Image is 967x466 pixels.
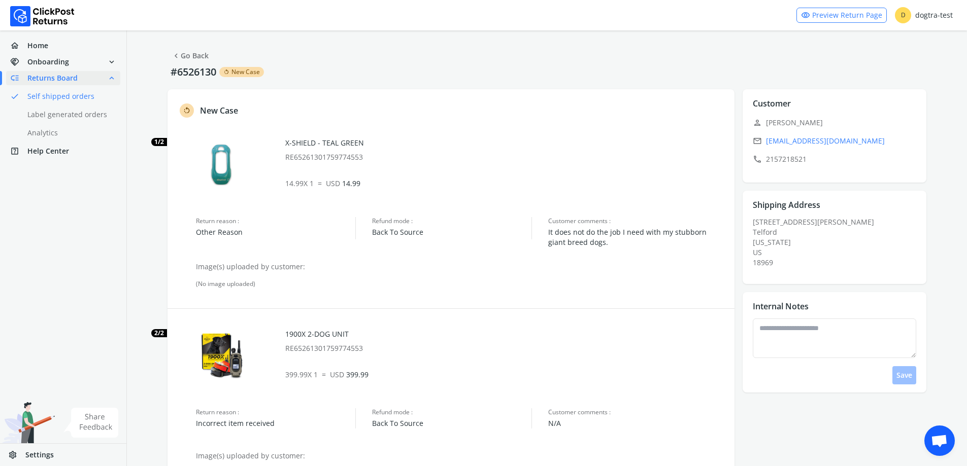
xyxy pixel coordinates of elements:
a: Label generated orders [6,107,132,122]
a: visibilityPreview Return Page [796,8,887,23]
span: Other Reason [196,227,355,237]
p: 399.99 X 1 [285,370,725,380]
span: 1/2 [151,138,167,146]
span: settings [8,448,25,462]
span: 399.99 [330,370,369,379]
div: 1900X 2-DOG UNIT [285,329,725,353]
span: = [318,178,322,188]
p: RE65261301759774553 [285,343,725,353]
span: USD [326,178,340,188]
span: USD [330,370,344,379]
span: Refund mode : [372,408,531,416]
span: Back To Source [372,227,531,237]
p: Internal Notes [753,300,809,312]
span: chevron_left [172,49,181,63]
span: Return reason : [196,217,355,225]
span: call [753,152,762,166]
button: chevron_leftGo Back [168,47,213,65]
span: Back To Source [372,418,531,428]
span: Customer comments : [548,217,724,225]
img: row_image [196,329,247,380]
img: share feedback [63,408,119,438]
a: Go Back [172,49,209,63]
span: Return reason : [196,408,355,416]
button: Save [892,366,916,384]
span: rotate_left [183,104,191,117]
img: Logo [10,6,75,26]
span: = [322,370,326,379]
p: New Case [200,104,238,117]
p: #6526130 [168,65,219,79]
span: It does not do the job I need with my stubborn giant breed dogs. [548,227,724,247]
span: Customer comments : [548,408,724,416]
div: (No image uploaded) [196,280,724,288]
span: email [753,134,762,148]
p: RE65261301759774553 [285,152,725,162]
span: 2/2 [151,329,167,337]
div: dogtra-test [895,7,953,23]
img: row_image [196,138,247,189]
div: Open chat [924,425,955,456]
span: Incorrect item received [196,418,355,428]
p: Shipping Address [753,199,820,211]
span: expand_less [107,71,116,85]
span: 14.99 [326,178,360,188]
div: [US_STATE] [753,237,922,247]
span: N/A [548,418,724,428]
span: Onboarding [27,57,69,67]
span: Returns Board [27,73,78,83]
span: New Case [231,68,260,76]
a: doneSelf shipped orders [6,89,132,103]
div: X-SHIELD - TEAL GREEN [285,138,725,162]
a: help_centerHelp Center [6,144,120,158]
span: expand_more [107,55,116,69]
p: Image(s) uploaded by customer: [196,262,724,272]
span: low_priority [10,71,27,85]
span: visibility [801,8,810,22]
span: D [895,7,911,23]
p: 2157218521 [753,152,922,166]
span: person [753,116,762,130]
span: Settings [25,450,54,460]
span: Home [27,41,48,51]
div: Telford [753,227,922,237]
p: [PERSON_NAME] [753,116,922,130]
span: rotate_left [223,68,229,76]
p: Image(s) uploaded by customer: [196,451,724,461]
a: homeHome [6,39,120,53]
span: done [10,89,19,103]
div: [STREET_ADDRESS][PERSON_NAME] [753,217,922,268]
p: Customer [753,97,791,110]
div: 18969 [753,258,922,268]
a: Analytics [6,126,132,140]
p: 14.99 X 1 [285,178,725,189]
span: Help Center [27,146,69,156]
a: email[EMAIL_ADDRESS][DOMAIN_NAME] [753,134,922,148]
span: Refund mode : [372,217,531,225]
span: help_center [10,144,27,158]
span: home [10,39,27,53]
div: US [753,247,922,258]
span: handshake [10,55,27,69]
